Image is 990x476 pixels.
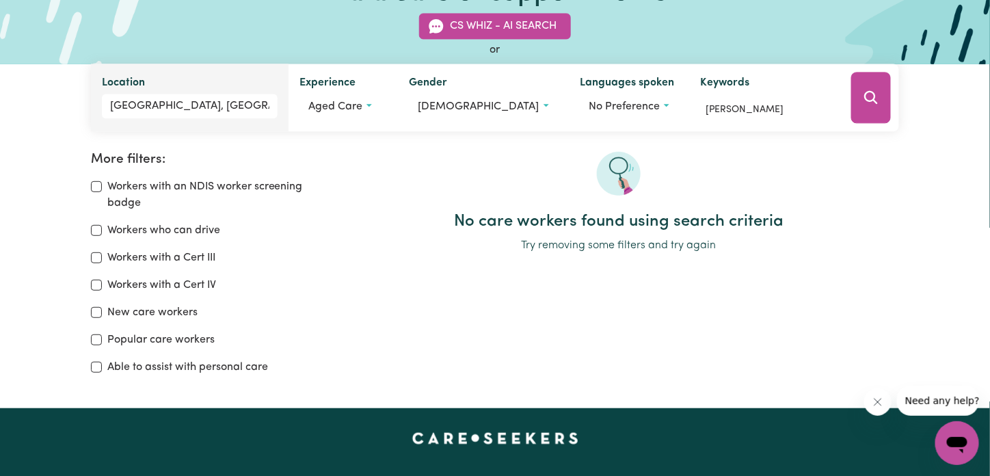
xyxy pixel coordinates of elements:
label: Experience [299,75,356,94]
label: Location [102,75,145,94]
label: Able to assist with personal care [107,359,268,375]
input: Enter a suburb [102,94,278,119]
iframe: Message from company [897,386,979,416]
p: Try removing some filters and try again [338,237,900,254]
label: Workers with an NDIS worker screening badge [107,178,322,211]
label: Keywords [700,75,749,94]
label: Workers with a Cert IV [107,277,216,293]
button: Worker experience options [299,94,388,120]
button: Worker language preferences [580,94,678,120]
span: No preference [589,102,660,113]
label: New care workers [107,304,198,321]
iframe: Button to launch messaging window [935,421,979,465]
button: CS Whiz - AI Search [419,14,571,40]
span: [DEMOGRAPHIC_DATA] [418,102,539,113]
label: Workers who can drive [107,222,220,239]
label: Popular care workers [107,332,215,348]
label: Workers with a Cert III [107,250,215,266]
iframe: Close message [864,388,892,416]
div: or [91,42,900,59]
button: Worker gender preference [410,94,558,120]
span: Aged care [308,102,362,113]
span: Need any help? [8,10,83,21]
h2: More filters: [91,152,322,168]
a: Careseekers home page [412,433,578,444]
h2: No care workers found using search criteria [338,212,900,232]
button: Search [851,72,891,124]
input: Enter keywords, e.g. full name, interests [700,100,832,121]
label: Languages spoken [580,75,674,94]
label: Gender [410,75,448,94]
